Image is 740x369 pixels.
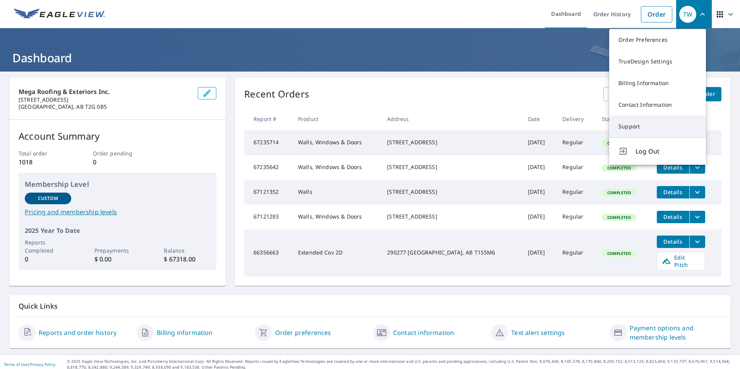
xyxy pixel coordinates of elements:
td: [DATE] [522,229,557,277]
span: Completed [603,165,636,171]
td: Regular [556,180,596,205]
p: Prepayments [94,246,141,255]
a: Text alert settings [511,328,565,337]
p: Quick Links [19,301,721,311]
th: Delivery [556,108,596,130]
p: Membership Level [25,179,210,190]
td: Regular [556,205,596,229]
span: Log Out [636,147,697,156]
button: filesDropdownBtn-67121283 [689,211,705,223]
span: Completed [603,251,636,256]
h1: Dashboard [9,50,731,66]
td: Walls [292,180,381,205]
a: Billing Information [609,72,706,94]
span: Edit Pitch [662,254,700,268]
td: Walls, Windows & Doors [292,155,381,180]
a: Order [641,6,672,22]
a: Contact Information [609,94,706,116]
a: View All Orders [603,87,658,101]
p: Recent Orders [244,87,309,101]
span: Details [661,238,685,245]
div: [STREET_ADDRESS] [387,138,515,146]
p: $ 0.00 [94,255,141,264]
p: 0 [93,157,142,167]
div: [STREET_ADDRESS] [387,163,515,171]
span: Details [661,188,685,196]
td: [DATE] [522,205,557,229]
a: Payment options and membership levels [630,323,721,342]
p: Mega Roofing & Exteriors Inc. [19,87,192,96]
p: 1018 [19,157,68,167]
td: Regular [556,130,596,155]
span: Completed [603,215,636,220]
span: Completed [603,190,636,195]
a: Edit Pitch [657,252,705,270]
th: Address [381,108,521,130]
th: Status [596,108,651,130]
p: Custom [38,195,58,202]
p: 0 [25,255,71,264]
div: 290277 [GEOGRAPHIC_DATA], AB T1S5M6 [387,249,515,256]
a: Pricing and membership levels [25,207,210,217]
td: Walls, Windows & Doors [292,205,381,229]
a: Order preferences [275,328,331,337]
button: filesDropdownBtn-67121352 [689,186,705,198]
p: 2025 Year To Date [25,226,210,235]
td: [DATE] [522,130,557,155]
td: 67121352 [244,180,292,205]
div: [STREET_ADDRESS] [387,213,515,220]
button: detailsBtn-67121352 [657,186,689,198]
p: Account Summary [19,129,216,143]
p: Balance [164,246,210,255]
a: Privacy Policy [30,362,55,367]
th: Product [292,108,381,130]
a: Support [609,116,706,137]
span: Details [661,164,685,171]
a: Terms of Use [4,362,28,367]
a: Reports and order history [39,328,116,337]
button: detailsBtn-66356663 [657,236,689,248]
p: [GEOGRAPHIC_DATA], AB T2G 0B5 [19,103,192,110]
a: Order Preferences [609,29,706,51]
td: 66356663 [244,229,292,277]
img: EV Logo [14,9,105,20]
th: Report # [244,108,292,130]
p: Reports Completed [25,238,71,255]
th: Date [522,108,557,130]
a: Contact information [393,328,454,337]
td: Walls, Windows & Doors [292,130,381,155]
p: | [4,362,55,367]
div: TW [679,6,696,23]
a: TrueDesign Settings [609,51,706,72]
button: detailsBtn-67121283 [657,211,689,223]
td: Regular [556,155,596,180]
button: filesDropdownBtn-66356663 [689,236,705,248]
td: Extended Cov 2D [292,229,381,277]
td: [DATE] [522,155,557,180]
button: detailsBtn-67235642 [657,161,689,174]
td: [DATE] [522,180,557,205]
span: Details [661,213,685,220]
td: 67121283 [244,205,292,229]
p: Total order [19,149,68,157]
td: 67235642 [244,155,292,180]
td: 67235714 [244,130,292,155]
td: Regular [556,229,596,277]
a: Billing information [157,328,212,337]
button: Log Out [609,137,706,165]
p: [STREET_ADDRESS] [19,96,192,103]
p: $ 67318.00 [164,255,210,264]
span: Completed [603,140,636,146]
p: Order pending [93,149,142,157]
button: filesDropdownBtn-67235642 [689,161,705,174]
div: [STREET_ADDRESS] [387,188,515,196]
